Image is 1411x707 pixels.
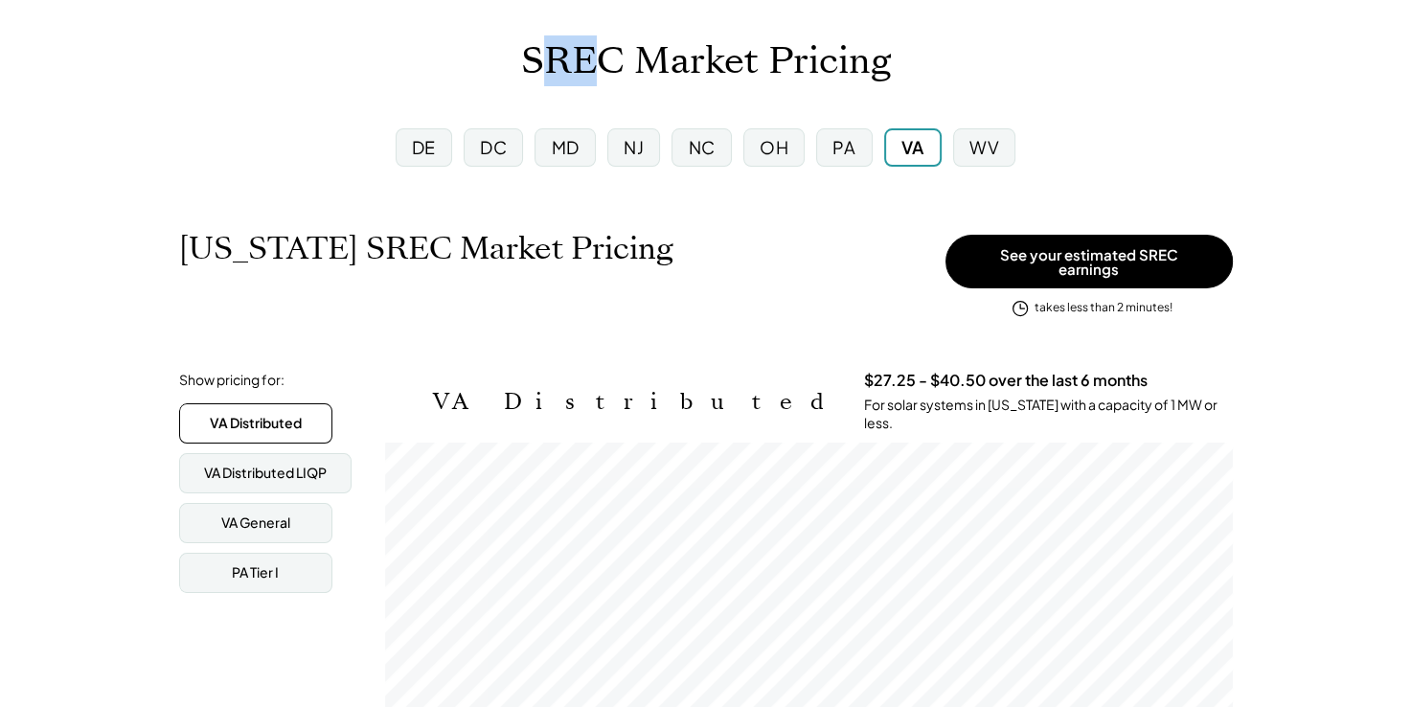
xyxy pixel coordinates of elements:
div: DE [412,135,436,159]
div: PA Tier I [232,563,279,582]
div: VA General [221,513,290,533]
h2: VA Distributed [433,388,835,416]
button: See your estimated SREC earnings [945,235,1233,288]
div: VA Distributed LIQP [204,464,327,483]
div: VA [901,135,924,159]
div: MD [552,135,580,159]
div: Show pricing for: [179,371,284,390]
h3: $27.25 - $40.50 over the last 6 months [864,371,1148,391]
div: NC [688,135,715,159]
h1: SREC Market Pricing [521,39,891,84]
div: NJ [624,135,644,159]
div: For solar systems in [US_STATE] with a capacity of 1 MW or less. [864,396,1233,433]
div: DC [480,135,507,159]
div: OH [760,135,788,159]
div: WV [969,135,999,159]
h1: [US_STATE] SREC Market Pricing [179,230,673,267]
div: PA [832,135,855,159]
div: takes less than 2 minutes! [1035,300,1172,316]
div: VA Distributed [210,414,302,433]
